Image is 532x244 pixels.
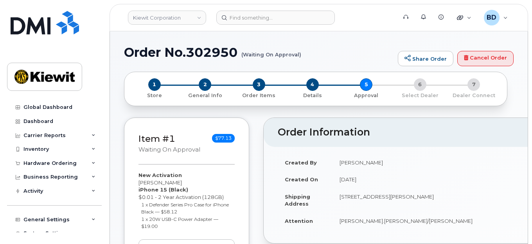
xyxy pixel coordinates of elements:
p: Store [134,92,175,99]
small: (Waiting On Approval) [241,45,301,58]
strong: Created By [285,159,317,166]
p: General Info [181,92,228,99]
a: 3 Order Items [232,91,286,99]
a: 1 Store [131,91,178,99]
span: 3 [253,78,265,91]
a: Item #1 [138,133,175,144]
p: Order Items [235,92,282,99]
small: 1 x 20W USB-C Power Adapter — $19.00 [141,216,218,230]
a: 2 General Info [178,91,232,99]
strong: New Activation [138,172,182,178]
h1: Order No.302950 [124,45,394,59]
span: 1 [148,78,161,91]
strong: Shipping Address [285,193,310,207]
strong: iPhone 15 (Black) [138,186,188,193]
a: Share Order [398,51,453,67]
small: 1 x Defender Series Pro Case for iPhone Black — $58.12 [141,202,229,215]
strong: Created On [285,176,318,183]
strong: Attention [285,218,313,224]
a: 4 Details [286,91,339,99]
small: Waiting On Approval [138,146,200,153]
span: 2 [199,78,211,91]
p: Details [289,92,336,99]
span: $77.13 [212,134,235,143]
a: Cancel Order [457,51,514,67]
span: 4 [306,78,319,91]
